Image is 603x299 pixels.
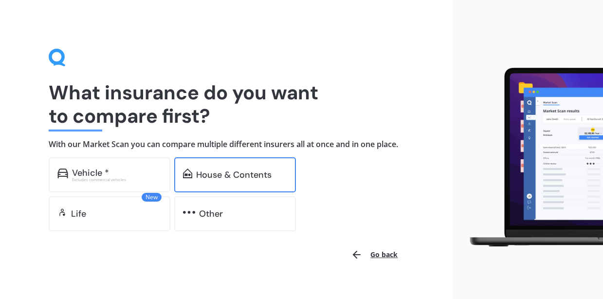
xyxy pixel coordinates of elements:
button: Go back [345,243,403,266]
img: home-and-contents.b802091223b8502ef2dd.svg [183,168,192,178]
span: New [142,193,162,202]
img: car.f15378c7a67c060ca3f3.svg [57,168,68,178]
div: Other [199,209,223,219]
img: other.81dba5aafe580aa69f38.svg [183,207,195,217]
img: life.f720d6a2d7cdcd3ad642.svg [57,207,67,217]
div: Vehicle * [72,168,109,178]
h4: With our Market Scan you can compare multiple different insurers all at once and in one place. [49,139,403,149]
div: Life [71,209,86,219]
h1: What insurance do you want to compare first? [49,81,403,128]
div: House & Contents [196,170,272,180]
img: laptop.webp [460,64,603,252]
div: Excludes commercial vehicles [72,178,162,182]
